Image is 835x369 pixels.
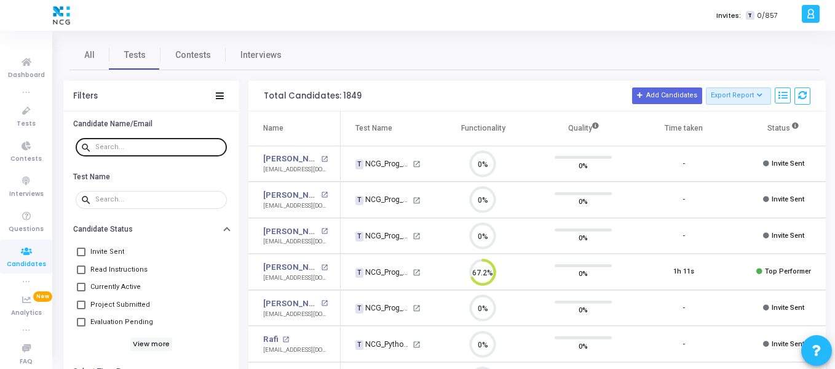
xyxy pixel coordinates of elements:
[263,225,318,238] a: [PERSON_NAME]
[90,245,124,259] span: Invite Sent
[263,333,279,346] a: Rafi
[772,195,804,203] span: Invite Sent
[8,70,45,81] span: Dashboard
[175,49,211,62] span: Contests
[716,10,741,21] label: Invites:
[706,87,772,105] button: Export Report
[683,303,685,314] div: -
[282,336,289,343] mat-icon: open_in_new
[321,192,328,198] mat-icon: open_in_new
[355,160,363,169] span: T
[10,154,42,164] span: Contests
[20,357,33,367] span: FAQ
[413,304,421,312] mat-icon: open_in_new
[263,237,328,246] div: [EMAIL_ADDRESS][DOMAIN_NAME]
[321,228,328,235] mat-icon: open_in_new
[63,167,239,186] button: Test Name
[9,224,44,235] span: Questions
[355,304,363,314] span: T
[632,87,702,103] button: Add Candidates
[263,153,318,165] a: [PERSON_NAME]
[263,346,328,355] div: [EMAIL_ADDRESS][DOMAIN_NAME]
[413,341,421,349] mat-icon: open_in_new
[7,259,46,270] span: Candidates
[355,230,411,241] div: NCG_Prog_JavaFS_2025_Test
[765,267,811,275] span: Top Performer
[263,121,283,135] div: Name
[81,194,95,205] mat-icon: search
[355,339,411,350] div: NCG_Python FS_Developer_2025
[321,156,328,163] mat-icon: open_in_new
[579,159,588,171] span: 0%
[84,49,95,62] span: All
[63,115,239,134] button: Candidate Name/Email
[263,189,318,201] a: [PERSON_NAME] [PERSON_NAME]
[413,160,421,168] mat-icon: open_in_new
[81,142,95,153] mat-icon: search
[579,304,588,316] span: 0%
[683,195,685,205] div: -
[73,225,133,234] h6: Candidate Status
[533,112,633,146] th: Quality
[683,159,685,169] div: -
[355,158,411,169] div: NCG_Prog_JavaFS_2025_Test
[9,189,44,200] span: Interviews
[355,232,363,241] span: T
[772,304,804,312] span: Invite Sent
[772,232,804,240] span: Invite Sent
[73,91,98,101] div: Filters
[413,269,421,277] mat-icon: open_in_new
[433,112,533,146] th: Functionality
[263,298,318,310] a: [PERSON_NAME]
[355,268,363,278] span: T
[124,49,146,62] span: Tests
[772,160,804,168] span: Invite Sent
[90,315,153,330] span: Evaluation Pending
[683,339,685,350] div: -
[355,267,411,278] div: NCG_Prog_JavaFS_2025_Test
[683,231,685,241] div: -
[33,291,52,302] span: New
[50,3,73,28] img: logo
[665,121,703,135] div: Time taken
[263,274,328,283] div: [EMAIL_ADDRESS][DOMAIN_NAME]
[734,112,834,146] th: Status
[263,261,318,274] a: [PERSON_NAME] & [PERSON_NAME]
[579,232,588,244] span: 0%
[90,280,141,294] span: Currently Active
[355,340,363,350] span: T
[673,267,694,277] div: 1h 11s
[130,338,173,351] h6: View more
[321,264,328,271] mat-icon: open_in_new
[95,196,222,203] input: Search...
[355,196,363,206] span: T
[413,232,421,240] mat-icon: open_in_new
[355,194,411,205] div: NCG_Prog_JavaFS_2025_Test
[264,91,362,101] div: Total Candidates: 1849
[63,220,239,239] button: Candidate Status
[757,10,778,21] span: 0/857
[95,144,222,151] input: Search...
[341,112,433,146] th: Test Name
[263,165,328,174] div: [EMAIL_ADDRESS][DOMAIN_NAME]
[17,119,36,129] span: Tests
[73,172,110,182] h6: Test Name
[355,302,411,314] div: NCG_Prog_JavaFS_2025_Test
[11,308,42,318] span: Analytics
[579,195,588,208] span: 0%
[240,49,282,62] span: Interviews
[73,120,152,129] h6: Candidate Name/Email
[746,11,754,20] span: T
[321,300,328,307] mat-icon: open_in_new
[413,197,421,205] mat-icon: open_in_new
[772,340,804,348] span: Invite Sent
[90,298,150,312] span: Project Submitted
[90,262,148,277] span: Read Instructions
[579,267,588,280] span: 0%
[579,339,588,352] span: 0%
[263,201,328,211] div: [EMAIL_ADDRESS][DOMAIN_NAME]
[263,310,328,319] div: [EMAIL_ADDRESS][DOMAIN_NAME]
